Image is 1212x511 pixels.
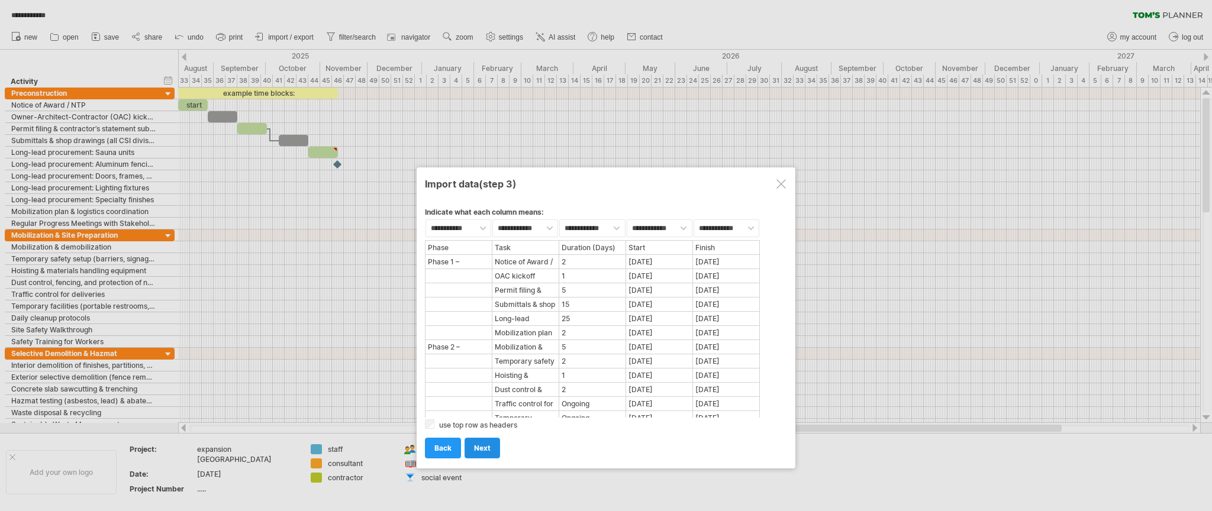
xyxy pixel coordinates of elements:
label: use top row as headers [439,421,517,429]
div: Start [627,241,692,254]
div: [DATE] [627,256,692,268]
span: next [474,444,491,452]
a: next [465,438,500,458]
div: 25 [560,312,625,325]
div: [DATE] [694,312,759,325]
div: Mobilization plan & logistics coordination [493,326,558,339]
span: back [434,444,452,452]
div: [DATE] [694,412,759,424]
div: 5 [560,284,625,296]
div: 1 [560,270,625,282]
div: Phase 2 – Mobilization & General Conditions [426,341,491,353]
div: Dust control & non-work area protection [493,383,558,396]
div: Traffic control for deliveries [493,397,558,410]
div: [DATE] [627,355,692,367]
div: [DATE] [694,256,759,268]
div: [DATE] [694,284,759,296]
div: Notice of Award / NTP [493,256,558,268]
div: Phase 1 – Preconstruction [426,256,491,268]
div: [DATE] [694,369,759,381]
div: Duration (Days) [560,241,625,254]
span: (step 3) [479,178,517,190]
div: [DATE] [694,270,759,282]
div: [DATE] [694,383,759,396]
div: [DATE] [627,298,692,311]
div: Finish [694,241,759,254]
div: [DATE] [627,312,692,325]
div: Indicate what each column means: [425,208,787,219]
div: [DATE] [694,298,759,311]
div: 15 [560,298,625,311]
div: Long-lead procurement [493,312,558,325]
div: [DATE] [694,341,759,353]
div: Submittals & shop drawings [493,298,558,311]
div: Temporary facilities [493,412,558,424]
div: Import data [425,173,787,194]
a: back [425,438,461,458]
div: Ongoing [560,397,625,410]
div: 2 [560,256,625,268]
div: [DATE] [627,397,692,410]
div: 2 [560,326,625,339]
div: [DATE] [627,284,692,296]
div: Permit filing & contractor’s statement [493,284,558,296]
div: [DATE] [694,397,759,410]
div: Mobilization & demobilization [493,341,558,353]
div: Ongoing [560,412,625,424]
div: Hoisting & materials handling equipment [493,369,558,381]
div: [DATE] [694,326,759,339]
div: [DATE] [627,383,692,396]
div: Phase [426,241,491,254]
div: [DATE] [694,355,759,367]
div: 2 [560,355,625,367]
div: 2 [560,383,625,396]
div: [DATE] [627,369,692,381]
div: OAC kickoff meeting [493,270,558,282]
div: [DATE] [627,341,692,353]
div: [DATE] [627,326,692,339]
div: [DATE] [627,412,692,424]
div: Temporary safety setup [493,355,558,367]
div: [DATE] [627,270,692,282]
div: 1 [560,369,625,381]
div: 5 [560,341,625,353]
div: Task [493,241,558,254]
